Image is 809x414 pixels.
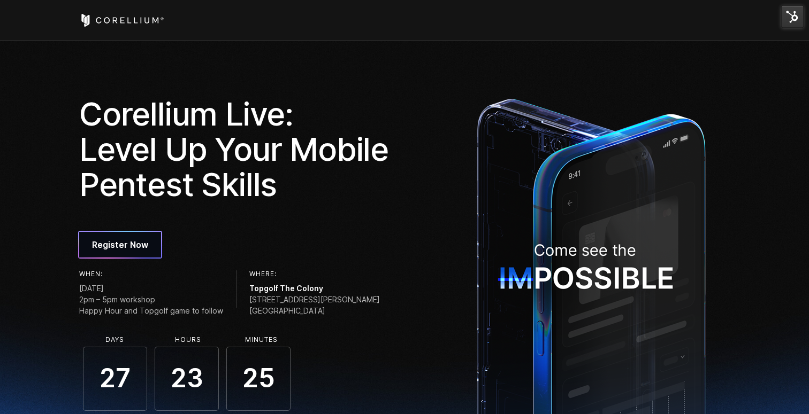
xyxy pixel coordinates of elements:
span: Topgolf The Colony [249,283,380,294]
a: Register Now [79,232,161,257]
span: 25 [226,347,291,411]
span: 27 [83,347,147,411]
span: 23 [155,347,219,411]
a: Corellium Home [79,14,164,27]
span: 2pm – 5pm workshop Happy Hour and Topgolf game to follow [79,294,223,316]
li: Minutes [229,336,293,343]
h6: When: [79,270,223,278]
li: Hours [156,336,220,343]
span: [STREET_ADDRESS][PERSON_NAME] [GEOGRAPHIC_DATA] [249,294,380,316]
h6: Where: [249,270,380,278]
img: HubSpot Tools Menu Toggle [781,5,804,28]
li: Days [82,336,147,343]
h1: Corellium Live: Level Up Your Mobile Pentest Skills [79,96,397,202]
span: Register Now [92,238,148,251]
span: [DATE] [79,283,223,294]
